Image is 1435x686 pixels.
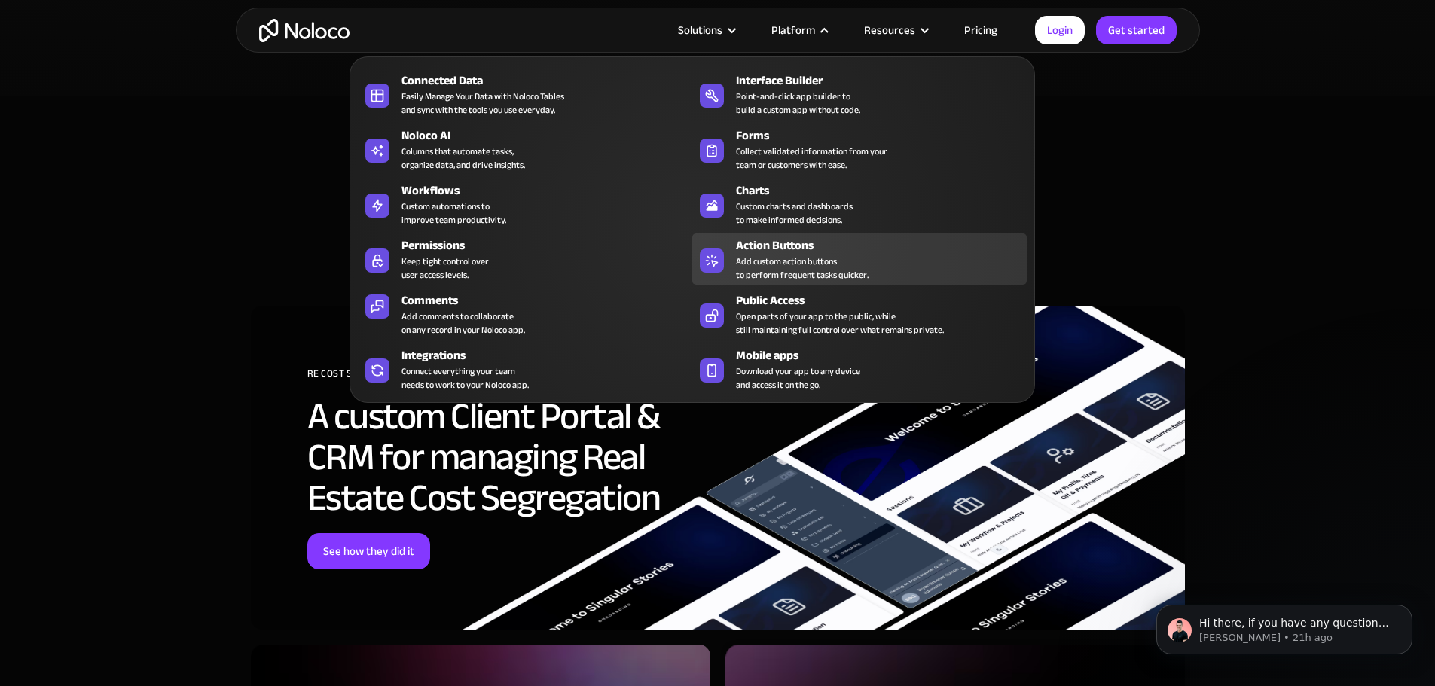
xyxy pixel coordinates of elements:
a: IntegrationsConnect everything your teamneeds to work to your Noloco app. [358,343,692,395]
div: Add comments to collaborate on any record in your Noloco app. [401,309,525,337]
nav: Platform [350,35,1035,403]
h2: A custom Client Portal & CRM for managing Real Estate Cost Segregation [307,396,688,518]
a: Login [1035,16,1085,44]
div: Custom charts and dashboards to make informed decisions. [736,200,853,227]
div: Workflows [401,181,699,200]
div: Mobile apps [736,346,1034,364]
div: Forms [736,127,1034,145]
div: Solutions [678,20,722,40]
a: Public AccessOpen parts of your app to the public, whilestill maintaining full control over what ... [692,288,1027,340]
div: Platform [753,20,845,40]
div: Easily Manage Your Data with Noloco Tables and sync with the tools you use everyday. [401,90,564,117]
a: Noloco AIColumns that automate tasks,organize data, and drive insights. [358,123,692,175]
a: PermissionsKeep tight control overuser access levels. [358,233,692,285]
a: Connected DataEasily Manage Your Data with Noloco Tablesand sync with the tools you use everyday. [358,69,692,120]
a: WorkflowsCustom automations toimprove team productivity. [358,178,692,230]
h2: Noloco in action: hear directly from our loyal customers [251,168,1185,249]
a: home [259,19,350,42]
div: Resources [864,20,915,40]
div: Public Access [736,291,1034,309]
iframe: Intercom notifications message [1134,573,1435,678]
a: FormsCollect validated information from yourteam or customers with ease. [692,123,1027,175]
div: Open parts of your app to the public, while still maintaining full control over what remains priv... [736,309,944,337]
a: Action ButtonsAdd custom action buttonsto perform frequent tasks quicker. [692,233,1027,285]
div: RE Cost Seg [307,362,688,396]
div: Point-and-click app builder to build a custom app without code. [736,90,860,117]
a: See how they did it [307,533,430,569]
div: Interface Builder [736,72,1034,90]
span: Download your app to any device and access it on the go. [736,364,860,392]
div: Noloco AI [401,127,699,145]
div: Comments [401,291,699,309]
div: Action Buttons [736,236,1034,255]
a: Interface BuilderPoint-and-click app builder tobuild a custom app without code. [692,69,1027,120]
a: ChartsCustom charts and dashboardsto make informed decisions. [692,178,1027,230]
div: Resources [845,20,945,40]
div: Keep tight control over user access levels. [401,255,489,282]
div: Columns that automate tasks, organize data, and drive insights. [401,145,525,172]
a: CommentsAdd comments to collaborateon any record in your Noloco app. [358,288,692,340]
div: Platform [771,20,815,40]
div: Connected Data [401,72,699,90]
div: Custom automations to improve team productivity. [401,200,506,227]
a: Mobile appsDownload your app to any deviceand access it on the go. [692,343,1027,395]
div: Connect everything your team needs to work to your Noloco app. [401,364,529,392]
a: Get started [1096,16,1177,44]
a: Pricing [945,20,1016,40]
div: Charts [736,181,1034,200]
div: Collect validated information from your team or customers with ease. [736,145,887,172]
div: Permissions [401,236,699,255]
div: Add custom action buttons to perform frequent tasks quicker. [736,255,869,282]
div: Integrations [401,346,699,364]
div: Solutions [659,20,753,40]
